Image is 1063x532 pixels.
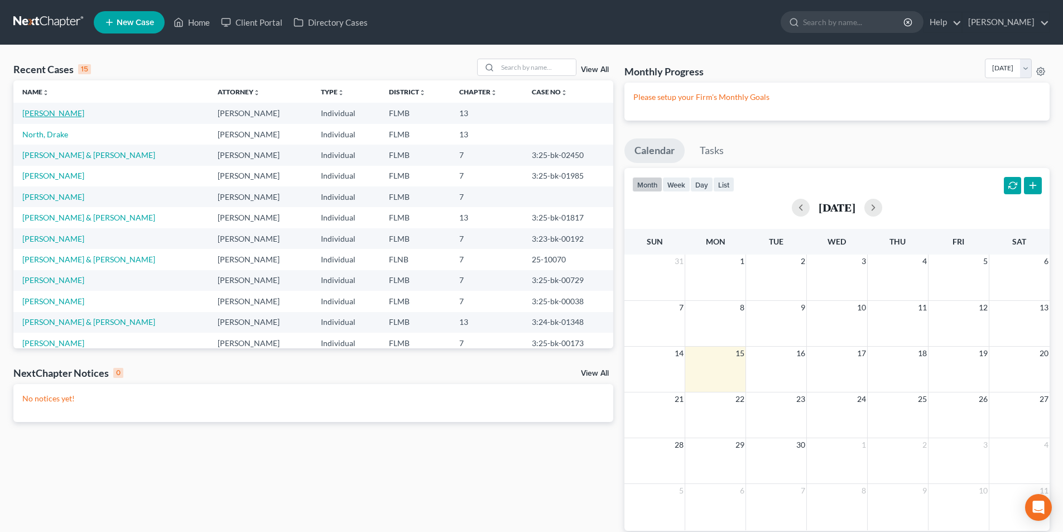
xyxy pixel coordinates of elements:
span: 27 [1038,392,1050,406]
td: Individual [312,228,380,249]
span: 15 [734,347,745,360]
td: 3:25-bk-00038 [523,291,613,311]
span: 1 [860,438,867,452]
a: [PERSON_NAME] [963,12,1049,32]
td: 7 [450,270,523,291]
span: 11 [917,301,928,314]
a: Help [924,12,961,32]
span: 10 [856,301,867,314]
span: 31 [674,255,685,268]
td: [PERSON_NAME] [209,103,312,123]
span: 1 [739,255,745,268]
a: Attorneyunfold_more [218,88,260,96]
span: 8 [739,301,745,314]
span: 11 [1038,484,1050,497]
a: [PERSON_NAME] & [PERSON_NAME] [22,317,155,327]
h2: [DATE] [819,202,855,213]
td: [PERSON_NAME] [209,186,312,207]
td: [PERSON_NAME] [209,166,312,186]
p: No notices yet! [22,393,604,404]
a: [PERSON_NAME] [22,108,84,118]
td: Individual [312,103,380,123]
td: FLMB [380,312,451,333]
td: 25-10070 [523,249,613,270]
span: 20 [1038,347,1050,360]
a: Chapterunfold_more [459,88,497,96]
span: 16 [795,347,806,360]
td: [PERSON_NAME] [209,124,312,145]
i: unfold_more [561,89,567,96]
span: Wed [828,237,846,246]
td: Individual [312,207,380,228]
span: New Case [117,18,154,27]
p: Please setup your Firm's Monthly Goals [633,92,1041,103]
td: FLMB [380,228,451,249]
span: 29 [734,438,745,452]
span: 25 [917,392,928,406]
a: Tasks [690,138,734,163]
a: Client Portal [215,12,288,32]
td: FLMB [380,291,451,311]
span: 26 [978,392,989,406]
span: 8 [860,484,867,497]
td: 3:24-bk-01348 [523,312,613,333]
td: 3:25-bk-02450 [523,145,613,165]
a: [PERSON_NAME] & [PERSON_NAME] [22,255,155,264]
td: Individual [312,249,380,270]
div: 15 [78,64,91,74]
span: 30 [795,438,806,452]
span: 7 [800,484,806,497]
div: Recent Cases [13,63,91,76]
span: Mon [706,237,725,246]
span: 18 [917,347,928,360]
button: month [632,177,662,192]
i: unfold_more [490,89,497,96]
button: day [690,177,713,192]
a: [PERSON_NAME] [22,296,84,306]
span: 23 [795,392,806,406]
span: 3 [860,255,867,268]
td: 3:25-bk-01985 [523,166,613,186]
td: Individual [312,166,380,186]
span: Sun [647,237,663,246]
i: unfold_more [338,89,344,96]
span: 12 [978,301,989,314]
td: Individual [312,333,380,353]
td: FLMB [380,186,451,207]
td: FLMB [380,270,451,291]
td: [PERSON_NAME] [209,270,312,291]
td: 13 [450,207,523,228]
span: 5 [678,484,685,497]
a: [PERSON_NAME] [22,192,84,202]
span: 13 [1038,301,1050,314]
a: [PERSON_NAME] & [PERSON_NAME] [22,150,155,160]
span: 4 [921,255,928,268]
span: 28 [674,438,685,452]
td: Individual [312,312,380,333]
i: unfold_more [253,89,260,96]
div: Open Intercom Messenger [1025,494,1052,521]
span: 24 [856,392,867,406]
h3: Monthly Progress [624,65,704,78]
td: 7 [450,249,523,270]
td: [PERSON_NAME] [209,333,312,353]
td: 7 [450,145,523,165]
td: 13 [450,103,523,123]
td: Individual [312,186,380,207]
i: unfold_more [42,89,49,96]
span: Sat [1012,237,1026,246]
td: Individual [312,270,380,291]
span: 6 [1043,255,1050,268]
span: 2 [921,438,928,452]
span: 3 [982,438,989,452]
span: 21 [674,392,685,406]
button: list [713,177,734,192]
button: week [662,177,690,192]
div: NextChapter Notices [13,366,123,380]
td: [PERSON_NAME] [209,249,312,270]
span: 9 [800,301,806,314]
a: [PERSON_NAME] [22,275,84,285]
a: North, Drake [22,130,68,139]
a: [PERSON_NAME] [22,234,84,243]
td: FLMB [380,166,451,186]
